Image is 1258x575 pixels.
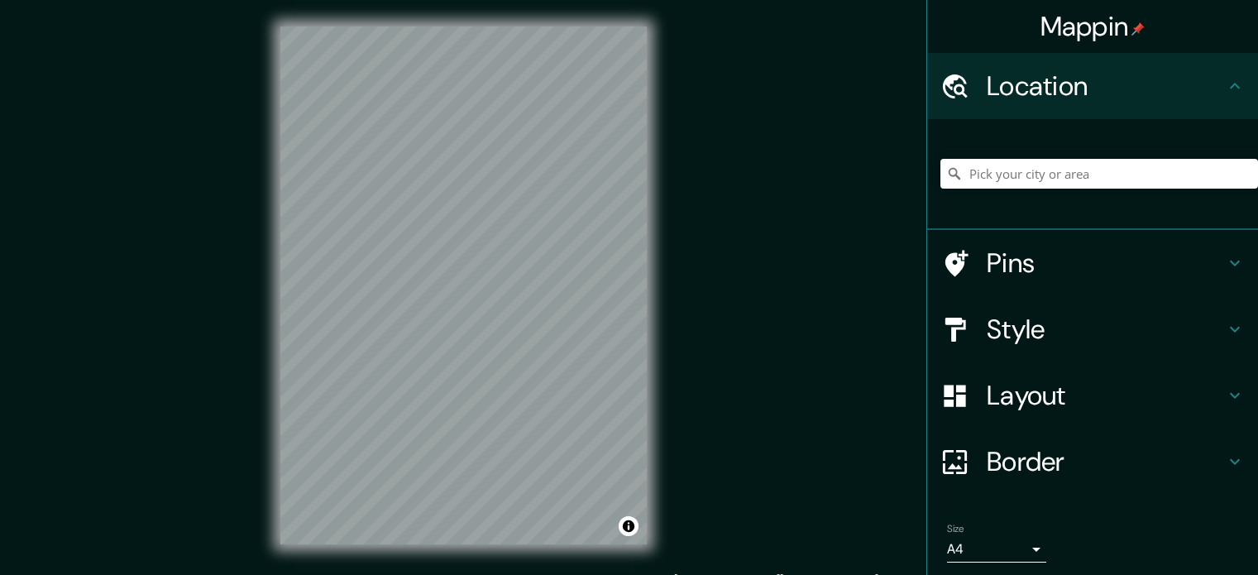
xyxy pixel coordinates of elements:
h4: Border [987,445,1225,478]
h4: Location [987,69,1225,103]
h4: Pins [987,247,1225,280]
h4: Mappin [1040,10,1146,43]
div: Pins [927,230,1258,296]
label: Size [947,522,964,536]
div: Style [927,296,1258,362]
img: pin-icon.png [1131,22,1145,36]
div: Location [927,53,1258,119]
iframe: Help widget launcher [1111,510,1240,557]
h4: Style [987,313,1225,346]
h4: Layout [987,379,1225,412]
button: Toggle attribution [619,516,639,536]
div: A4 [947,536,1046,563]
div: Border [927,429,1258,495]
canvas: Map [280,26,647,544]
input: Pick your city or area [940,159,1258,189]
div: Layout [927,362,1258,429]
